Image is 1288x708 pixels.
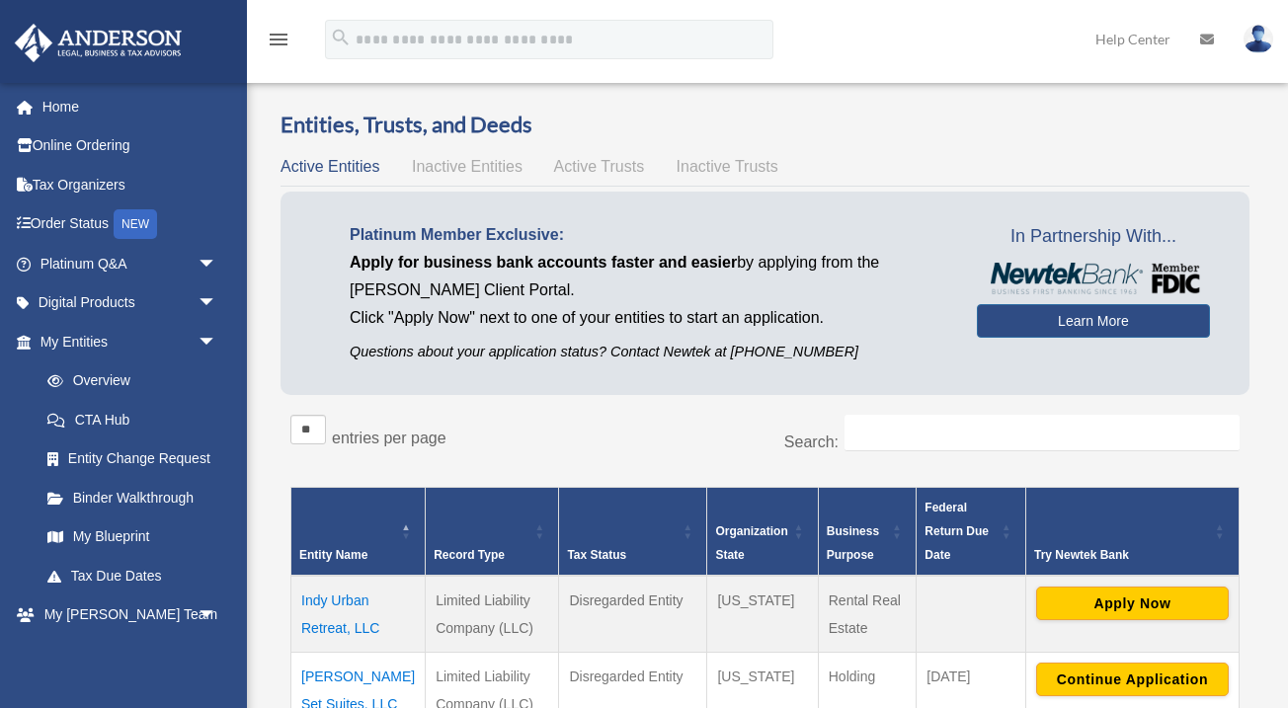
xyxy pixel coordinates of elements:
th: Federal Return Due Date: Activate to sort [917,488,1026,577]
p: Platinum Member Exclusive: [350,221,947,249]
span: Business Purpose [827,524,879,562]
i: search [330,27,352,48]
h3: Entities, Trusts, and Deeds [281,110,1249,140]
img: User Pic [1244,25,1273,53]
a: Online Ordering [14,126,247,166]
th: Record Type: Activate to sort [426,488,559,577]
a: Platinum Q&Aarrow_drop_down [14,244,247,283]
td: Disregarded Entity [559,576,707,653]
th: Business Purpose: Activate to sort [818,488,917,577]
i: menu [267,28,290,51]
span: Organization State [715,524,787,562]
a: My Entitiesarrow_drop_down [14,322,237,361]
a: menu [267,35,290,51]
a: Order StatusNEW [14,204,247,245]
button: Apply Now [1036,587,1229,620]
span: arrow_drop_down [198,595,237,636]
div: Try Newtek Bank [1034,543,1209,567]
span: Active Trusts [554,158,645,175]
a: CTA Hub [28,400,237,439]
span: Inactive Trusts [677,158,778,175]
span: Active Entities [281,158,379,175]
a: My Blueprint [28,517,237,557]
th: Tax Status: Activate to sort [559,488,707,577]
a: Learn More [977,304,1210,338]
span: Entity Name [299,548,367,562]
p: Questions about your application status? Contact Newtek at [PHONE_NUMBER] [350,340,947,364]
label: entries per page [332,430,446,446]
a: My [PERSON_NAME] Teamarrow_drop_down [14,595,247,635]
span: arrow_drop_down [198,634,237,674]
a: Binder Walkthrough [28,478,237,517]
a: Digital Productsarrow_drop_down [14,283,247,323]
span: Record Type [434,548,505,562]
label: Search: [784,433,839,450]
a: Tax Organizers [14,165,247,204]
img: Anderson Advisors Platinum Portal [9,24,188,62]
td: Rental Real Estate [818,576,917,653]
th: Try Newtek Bank : Activate to sort [1025,488,1239,577]
p: Click "Apply Now" next to one of your entities to start an application. [350,304,947,332]
span: Federal Return Due Date [925,501,989,562]
span: arrow_drop_down [198,283,237,324]
a: Tax Due Dates [28,556,237,595]
span: arrow_drop_down [198,244,237,284]
span: In Partnership With... [977,221,1210,253]
a: My Documentsarrow_drop_down [14,634,247,673]
a: Entity Change Request [28,439,237,479]
span: Tax Status [567,548,626,562]
td: Limited Liability Company (LLC) [426,576,559,653]
span: Apply for business bank accounts faster and easier [350,254,737,271]
td: Indy Urban Retreat, LLC [291,576,426,653]
div: NEW [114,209,157,239]
p: by applying from the [PERSON_NAME] Client Portal. [350,249,947,304]
img: NewtekBankLogoSM.png [987,263,1200,294]
th: Entity Name: Activate to invert sorting [291,488,426,577]
a: Home [14,87,247,126]
td: [US_STATE] [707,576,818,653]
button: Continue Application [1036,663,1229,696]
a: Overview [28,361,227,401]
span: arrow_drop_down [198,322,237,362]
span: Inactive Entities [412,158,523,175]
th: Organization State: Activate to sort [707,488,818,577]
